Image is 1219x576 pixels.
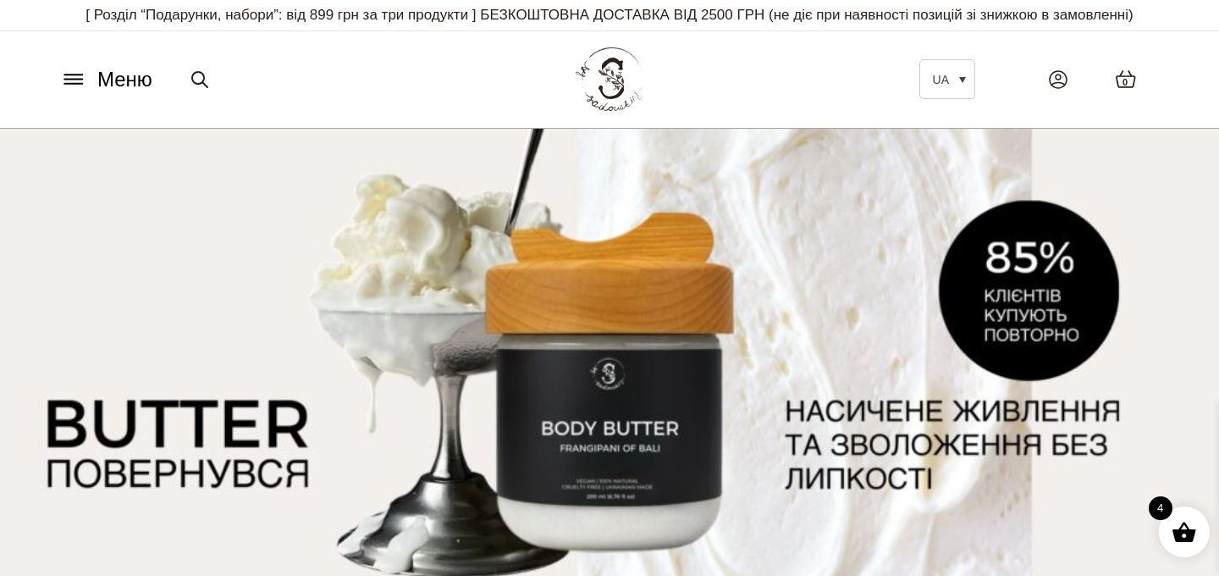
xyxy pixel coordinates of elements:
[1122,75,1128,90] span: 0
[1149,496,1172,520] span: 4
[97,64,152,95] span: Меню
[933,73,949,86] span: UA
[919,59,975,99] a: UA
[55,64,157,96] button: Меню
[576,47,643,111] img: BY SADOVSKIY
[1098,53,1154,106] a: 0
